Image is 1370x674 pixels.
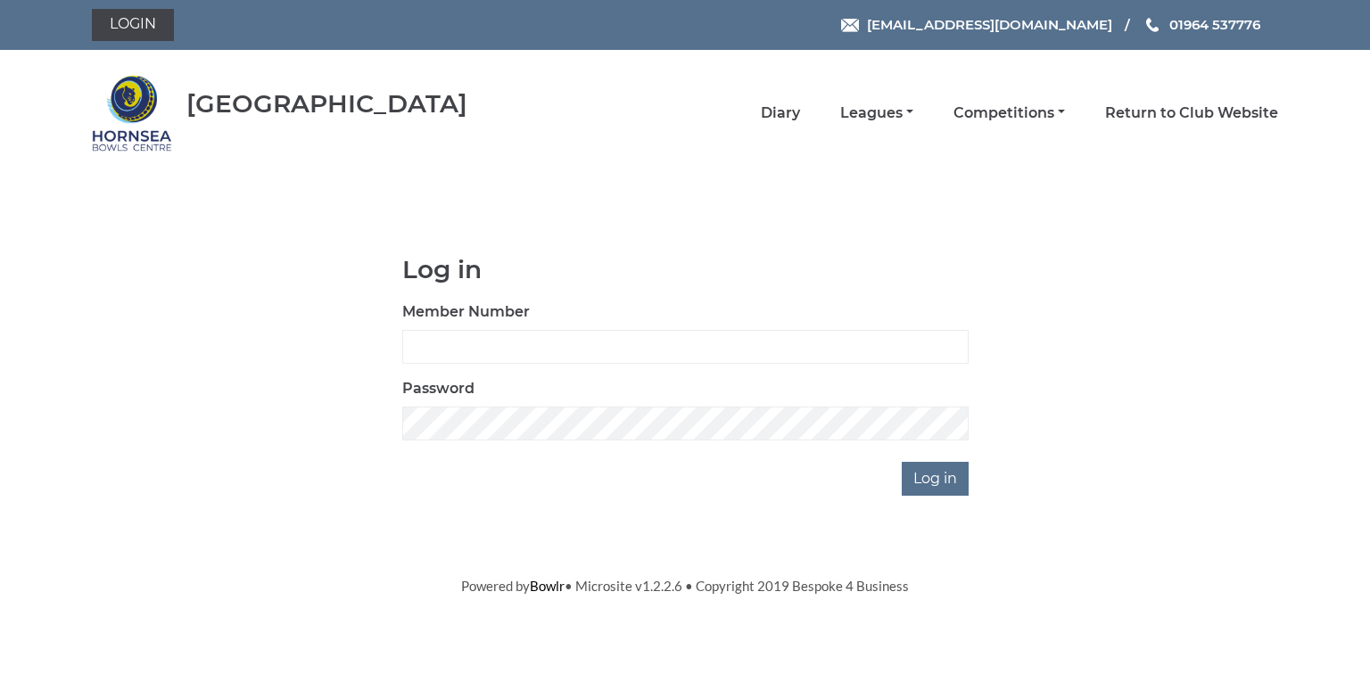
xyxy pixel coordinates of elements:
a: Diary [761,103,800,123]
a: Competitions [953,103,1065,123]
a: Bowlr [530,578,565,594]
input: Log in [902,462,969,496]
h1: Log in [402,256,969,284]
div: [GEOGRAPHIC_DATA] [186,90,467,118]
label: Password [402,378,475,399]
span: Powered by • Microsite v1.2.2.6 • Copyright 2019 Bespoke 4 Business [461,578,909,594]
a: Login [92,9,174,41]
img: Phone us [1146,18,1159,32]
a: Leagues [840,103,913,123]
a: Email [EMAIL_ADDRESS][DOMAIN_NAME] [841,14,1112,35]
a: Phone us 01964 537776 [1143,14,1260,35]
span: [EMAIL_ADDRESS][DOMAIN_NAME] [867,16,1112,33]
img: Hornsea Bowls Centre [92,73,172,153]
label: Member Number [402,301,530,323]
img: Email [841,19,859,32]
span: 01964 537776 [1169,16,1260,33]
a: Return to Club Website [1105,103,1278,123]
